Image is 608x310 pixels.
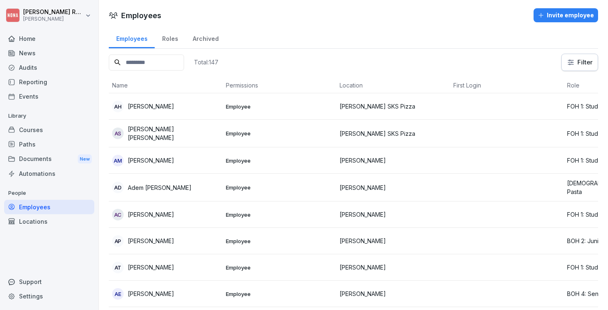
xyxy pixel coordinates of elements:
[340,263,447,272] p: [PERSON_NAME]
[226,103,333,110] p: Employee
[128,156,174,165] p: [PERSON_NAME]
[112,182,124,193] div: AD
[128,210,174,219] p: [PERSON_NAME]
[112,128,124,139] div: AS
[4,214,94,229] a: Locations
[567,58,593,66] div: Filter
[78,154,92,164] div: New
[185,27,226,48] a: Archived
[340,289,447,298] p: [PERSON_NAME]
[128,102,174,111] p: [PERSON_NAME]
[340,102,447,111] p: [PERSON_NAME] SKS Pizza
[340,183,447,192] p: [PERSON_NAME]
[336,78,450,93] th: Location
[4,275,94,289] div: Support
[340,237,447,245] p: [PERSON_NAME]
[121,10,161,21] h1: Employees
[226,211,333,218] p: Employee
[4,137,94,151] a: Paths
[4,31,94,46] a: Home
[112,155,124,166] div: AM
[450,78,564,93] th: First Login
[4,46,94,60] a: News
[534,8,598,22] button: Invite employee
[4,200,94,214] a: Employees
[562,54,598,71] button: Filter
[226,184,333,191] p: Employee
[226,157,333,164] p: Employee
[23,9,84,16] p: [PERSON_NAME] Rondeux
[128,289,174,298] p: [PERSON_NAME]
[340,210,447,219] p: [PERSON_NAME]
[128,237,174,245] p: [PERSON_NAME]
[4,166,94,181] a: Automations
[340,129,447,138] p: [PERSON_NAME] SKS Pizza
[223,78,336,93] th: Permissions
[194,58,218,66] p: Total: 147
[340,156,447,165] p: [PERSON_NAME]
[4,151,94,167] div: Documents
[128,125,219,142] p: [PERSON_NAME] [PERSON_NAME]
[4,109,94,123] p: Library
[226,290,333,298] p: Employee
[4,123,94,137] a: Courses
[4,289,94,303] a: Settings
[4,151,94,167] a: DocumentsNew
[4,89,94,104] a: Events
[112,101,124,112] div: AH
[226,130,333,137] p: Employee
[4,187,94,200] p: People
[23,16,84,22] p: [PERSON_NAME]
[226,237,333,245] p: Employee
[112,288,124,300] div: AE
[112,209,124,220] div: AC
[112,235,124,247] div: AP
[226,264,333,271] p: Employee
[4,60,94,75] a: Audits
[112,262,124,273] div: AT
[109,27,155,48] a: Employees
[155,27,185,48] a: Roles
[128,263,174,272] p: [PERSON_NAME]
[538,11,594,20] div: Invite employee
[109,78,223,93] th: Name
[4,75,94,89] a: Reporting
[128,183,191,192] p: Adem [PERSON_NAME]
